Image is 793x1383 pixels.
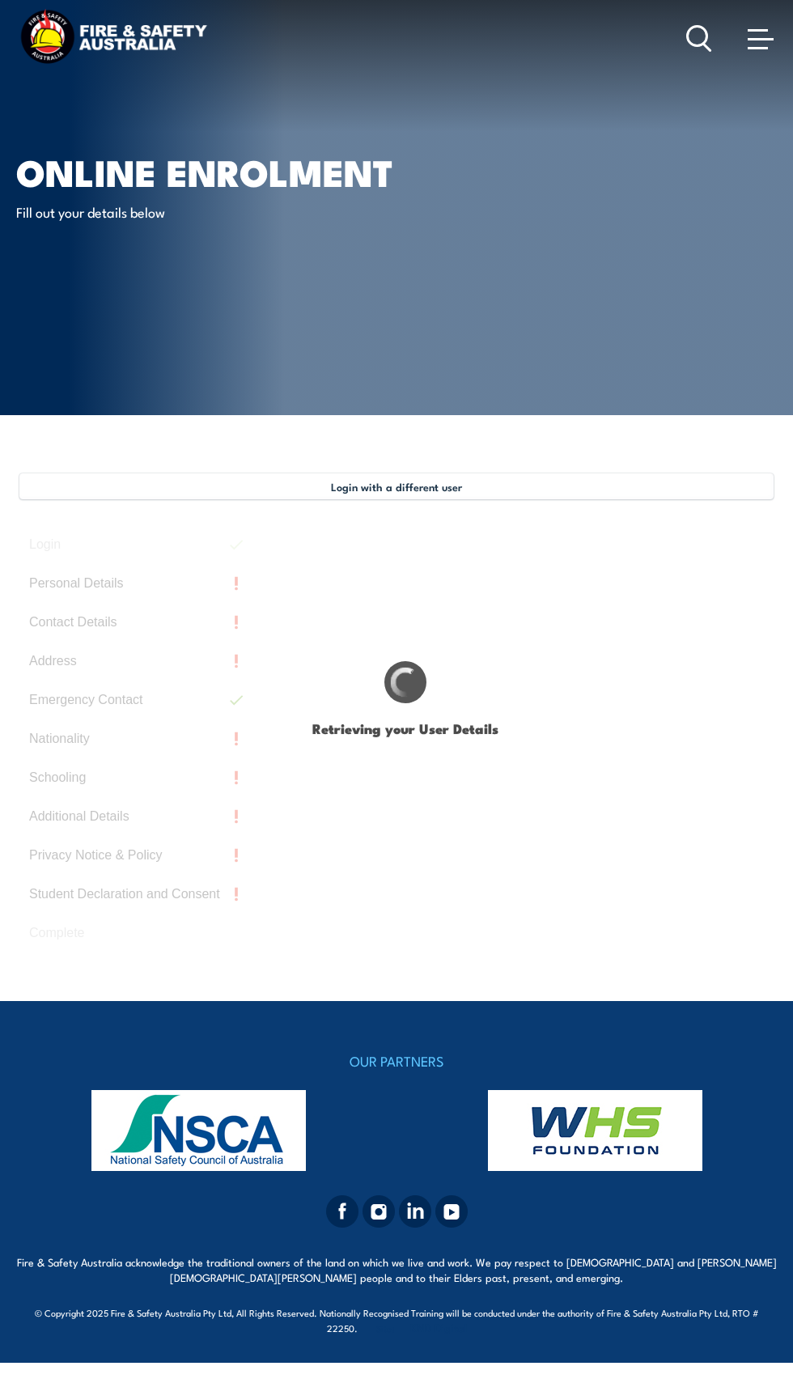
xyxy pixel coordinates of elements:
[16,1090,380,1171] img: nsca-logo-footer
[331,480,462,493] span: Login with a different user
[16,155,416,187] h1: Online Enrolment
[16,1254,777,1285] p: Fire & Safety Australia acknowledge the traditional owners of the land on which we live and work....
[16,202,312,221] p: Fill out your details below
[260,712,551,744] h1: Retrieving your User Details
[16,1305,777,1335] span: © Copyright 2025 Fire & Safety Australia Pty Ltd, All Rights Reserved. Nationally Recognised Trai...
[16,1050,777,1072] h4: OUR PARTNERS
[376,1321,467,1334] span: Site:
[410,1319,467,1335] a: KND Digital
[413,1090,777,1171] img: whs-logo-footer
